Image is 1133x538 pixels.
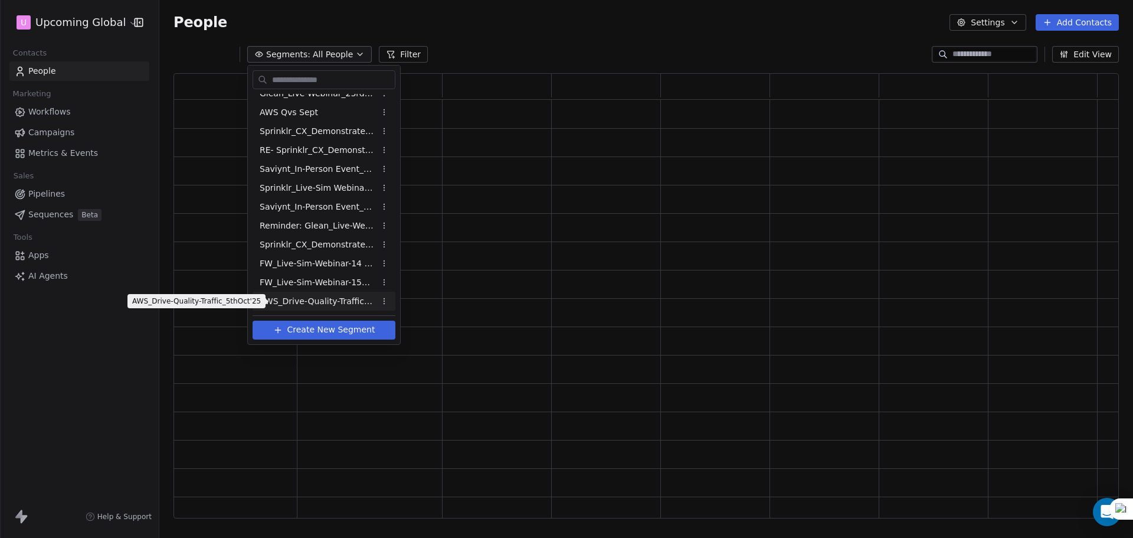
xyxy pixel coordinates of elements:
[260,295,375,308] span: AWS_Drive-Quality-Traffic_5thOct'25
[260,182,375,194] span: Sprinklr_Live-Sim Webinar[DATE]5
[260,163,375,175] span: Saviynt_In-Person Event_Sept & [DATE]5 ([GEOGRAPHIC_DATA])
[260,239,375,251] span: Sprinklr_CX_Demonstrate_Reg_Drive_[DATE]
[287,324,375,336] span: Create New Segment
[260,144,375,156] span: RE- Sprinklr_CX_Demonstrate_Reg_Drive[DATE]5
[260,201,375,213] span: Saviynt_In-Person Event_Sept & [DATE]5 ([GEOGRAPHIC_DATA])
[260,257,375,270] span: FW_Live-Sim-Webinar-14 Oct'25-NA
[260,106,318,119] span: AWS Qvs Sept
[260,276,375,289] span: FW_Live-Sim-Webinar-15Oct'25-EU
[260,220,375,232] span: Reminder: Glean_Live-Webinar_23rdSept'25
[260,125,375,138] span: Sprinklr_CX_Demonstrate_Reg_Drive[DATE]5
[132,296,261,306] p: AWS_Drive-Quality-Traffic_5thOct'25
[253,321,395,340] button: Create New Segment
